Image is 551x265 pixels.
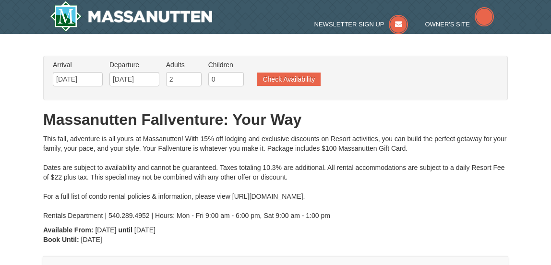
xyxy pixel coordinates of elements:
[81,236,102,243] span: [DATE]
[43,110,508,129] h1: Massanutten Fallventure: Your Way
[314,21,384,28] span: Newsletter Sign Up
[118,226,132,234] strong: until
[208,60,244,70] label: Children
[43,134,508,220] div: This fall, adventure is all yours at Massanutten! With 15% off lodging and exclusive discounts on...
[43,226,94,234] strong: Available From:
[53,60,103,70] label: Arrival
[425,21,494,28] a: Owner's Site
[257,72,321,86] button: Check Availability
[50,1,212,32] img: Massanutten Resort Logo
[314,21,408,28] a: Newsletter Sign Up
[43,236,79,243] strong: Book Until:
[50,1,212,32] a: Massanutten Resort
[95,226,116,234] span: [DATE]
[425,21,470,28] span: Owner's Site
[166,60,202,70] label: Adults
[134,226,156,234] span: [DATE]
[109,60,159,70] label: Departure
